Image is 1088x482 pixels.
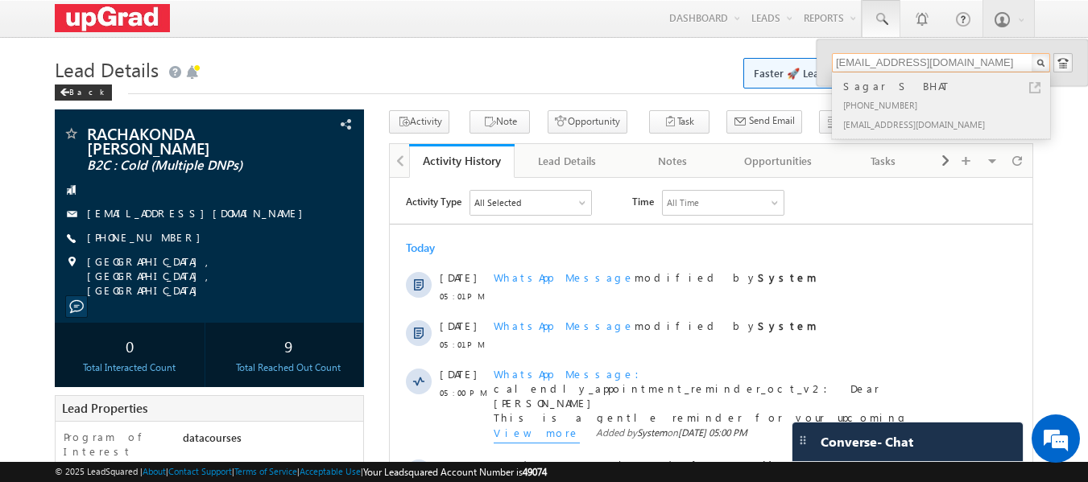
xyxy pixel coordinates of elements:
[840,114,1056,134] div: [EMAIL_ADDRESS][DOMAIN_NAME]
[363,466,547,478] span: Your Leadsquared Account Number is
[50,347,98,361] span: 02:15 PM
[104,280,538,308] span: Lead Stage changed from to by through
[104,204,548,304] span: calendly_appointment_reminder_oct_v2: Dear [PERSON_NAME] This is a gentle reminder for your upcom...
[145,346,175,358] span: System
[21,149,294,358] textarea: Type your message and hit 'Enter'
[104,93,245,106] span: WhatsApp Message
[104,425,244,439] span: Outbound Call
[179,430,364,452] div: datacourses
[104,189,259,203] span: WhatsApp Message
[844,151,922,171] div: Tasks
[338,280,426,294] span: B2C : Did Not Pick
[104,93,427,107] span: modified by
[527,151,606,171] div: Lead Details
[104,248,190,266] span: View more
[328,377,387,390] strong: System
[389,110,449,134] button: Activity
[50,299,98,313] span: 02:15 PM
[515,144,620,178] a: Lead Details
[288,249,358,261] span: [DATE] 05:00 PM
[16,12,72,36] span: Activity Type
[726,144,831,178] a: Opportunities
[87,230,209,244] a: [PHONE_NUMBER]
[87,254,337,298] span: [GEOGRAPHIC_DATA], [GEOGRAPHIC_DATA], [GEOGRAPHIC_DATA]
[50,280,86,295] span: [DATE]
[104,377,205,390] span: datacourses
[620,144,726,178] a: Notes
[27,84,68,105] img: d_60004797649_company_0_60004797649
[104,345,574,360] span: Added by on
[50,111,98,126] span: 05:01 PM
[143,466,166,476] a: About
[421,153,503,168] div: Activity History
[300,466,361,476] a: Acceptable Use
[217,360,359,375] div: Total Reached Out Count
[831,144,937,178] a: Tasks
[55,464,547,480] span: © 2025 LeadSquared | | | | |
[50,377,86,391] span: [DATE]
[242,12,264,36] span: Time
[104,141,245,154] span: WhatsApp Message
[50,93,86,107] span: [DATE]
[368,141,427,154] strong: System
[821,435,913,449] span: Converse - Chat
[55,84,120,97] a: Back
[277,18,309,32] div: All Time
[50,395,98,410] span: 02:14 PM
[234,466,297,476] a: Terms of Service
[104,141,427,155] span: modified by
[368,93,427,106] strong: System
[523,466,547,478] span: 49074
[50,443,98,458] span: 02:12 PM
[104,377,387,391] span: modified by
[649,110,709,134] button: Task
[16,63,68,77] div: Today
[64,430,168,459] label: Program of Interest
[264,8,303,47] div: Minimize live chat window
[470,110,530,134] button: Note
[754,65,1023,81] span: Faster 🚀 Lead Details with a new look ✨
[50,189,86,204] span: [DATE]
[84,84,271,105] div: Chat with us now
[186,346,255,358] span: [DATE] 02:15 PM
[206,248,358,266] span: Added by on
[796,434,809,447] img: carter-drag
[87,206,311,220] a: [EMAIL_ADDRESS][DOMAIN_NAME]
[726,110,802,134] button: Send Email
[50,159,98,174] span: 05:01 PM
[104,328,321,342] span: Conversation Log Form_B2C
[55,56,159,82] span: Lead Details
[81,13,201,37] div: All Selected
[87,126,278,154] span: RACHAKONDA [PERSON_NAME]
[840,77,1056,95] div: Sagar S BHAT
[159,295,194,308] span: System
[249,295,328,308] span: Automation
[59,360,201,375] div: Total Interacted Count
[50,141,86,155] span: [DATE]
[87,158,278,174] span: B2C : Cold (Multiple DNPs)
[50,328,86,343] span: [DATE]
[738,151,817,171] div: Opportunities
[247,249,277,261] span: System
[50,425,86,439] span: [DATE]
[62,400,147,416] span: Lead Properties
[749,113,795,128] span: Send Email
[217,331,359,360] div: 9
[50,208,98,222] span: 05:00 PM
[55,4,171,32] img: Custom Logo
[85,18,131,32] div: All Selected
[633,151,711,171] div: Notes
[104,280,538,308] span: B2C : Cold (Multiple DNPs)
[819,110,898,134] button: Processes
[59,331,201,360] div: 0
[104,425,503,453] span: Did not answer a call by [PERSON_NAME] through 918068044924.
[409,144,515,178] a: Activity History
[840,95,1056,114] div: [PHONE_NUMBER]
[219,372,292,393] em: Start Chat
[168,466,232,476] a: Contact Support
[548,110,627,134] button: Opportunity
[55,84,112,101] div: Back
